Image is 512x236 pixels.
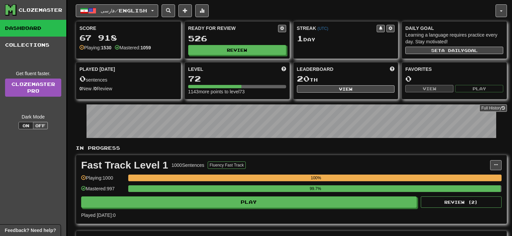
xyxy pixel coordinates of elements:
[195,4,209,17] button: More stats
[19,122,33,129] button: On
[81,213,115,218] span: Played [DATE]: 0
[101,8,147,13] span: فارسی / English
[79,25,177,32] div: Score
[79,66,115,73] span: Played [DATE]
[94,86,97,91] strong: 0
[81,175,125,186] div: Playing: 1000
[81,185,125,196] div: Mastered: 997
[115,44,151,51] div: Mastered:
[101,45,111,50] strong: 1530
[405,85,453,92] button: View
[76,4,158,17] button: فارسی/English
[405,32,503,45] div: Learning a language requires practice every day. Stay motivated!
[130,175,502,181] div: 100%
[79,85,177,92] div: New / Review
[405,47,503,54] button: Seta dailygoal
[5,79,61,97] a: ClozemasterPro
[188,66,203,73] span: Level
[405,75,503,83] div: 0
[172,162,204,169] div: 1000 Sentences
[188,75,286,83] div: 72
[479,104,507,112] button: Full History
[208,161,246,169] button: Fluency Fast Track
[81,160,168,170] div: Fast Track Level 1
[297,34,395,43] div: Day
[5,113,61,120] div: Dark Mode
[405,66,503,73] div: Favorites
[81,196,417,208] button: Play
[79,75,177,83] div: sentences
[188,45,286,55] button: Review
[297,75,395,83] div: th
[188,34,286,43] div: 526
[390,66,395,73] span: This week in points, UTC
[79,44,111,51] div: Playing:
[297,85,395,93] button: View
[188,25,278,32] div: Ready for Review
[79,86,82,91] strong: 0
[162,4,175,17] button: Search sentences
[455,85,503,92] button: Play
[5,227,56,234] span: Open feedback widget
[405,25,503,32] div: Daily Goal
[5,70,61,77] div: Get fluent faster.
[19,7,62,13] div: Clozemaster
[297,66,334,73] span: Leaderboard
[317,26,328,31] a: (UTC)
[33,122,48,129] button: Off
[178,4,192,17] button: Add sentence to collection
[297,34,303,43] span: 1
[130,185,500,192] div: 99.7%
[297,25,377,32] div: Streak
[140,45,151,50] strong: 1059
[297,74,310,83] span: 20
[421,196,502,208] button: Review (2)
[441,48,464,53] span: a daily
[79,74,86,83] span: 0
[76,145,507,151] p: In Progress
[188,88,286,95] div: 1143 more points to level 73
[79,34,177,42] div: 67 918
[281,66,286,73] span: Score more points to level up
